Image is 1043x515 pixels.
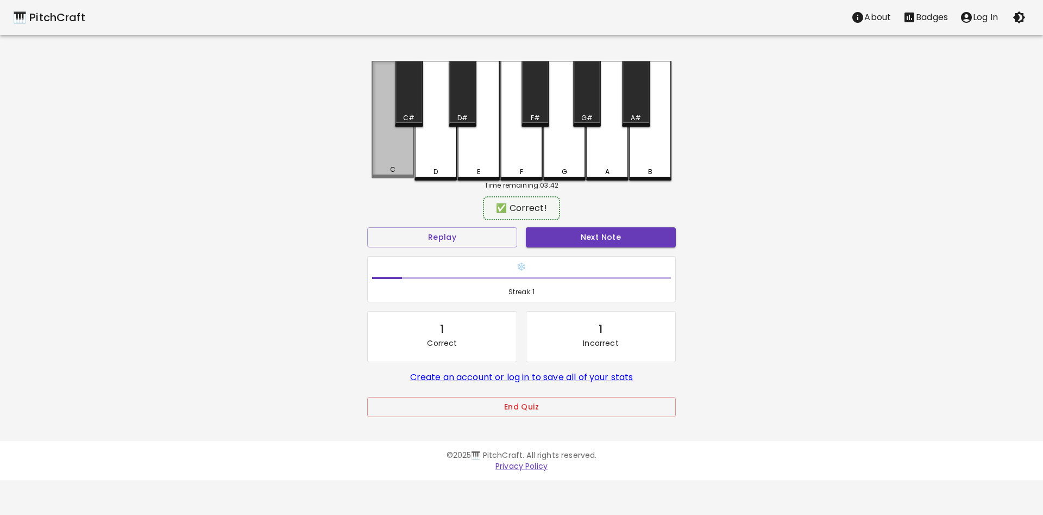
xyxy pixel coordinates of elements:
[916,11,948,24] p: Badges
[367,227,517,247] button: Replay
[488,202,555,215] div: ✅ Correct!
[520,167,523,177] div: F
[440,320,444,338] div: 1
[209,450,834,461] p: © 2025 🎹 PitchCraft. All rights reserved.
[897,7,954,28] button: Stats
[13,9,85,26] a: 🎹 PitchCraft
[954,7,1004,28] button: account of current user
[599,320,602,338] div: 1
[403,113,414,123] div: C#
[581,113,593,123] div: G#
[427,338,457,349] p: Correct
[973,11,998,24] p: Log In
[390,165,395,175] div: C
[367,397,676,417] button: End Quiz
[495,461,548,471] a: Privacy Policy
[372,261,671,273] h6: ❄️
[372,287,671,297] span: Streak: 1
[605,167,610,177] div: A
[477,167,480,177] div: E
[631,113,641,123] div: A#
[562,167,567,177] div: G
[845,7,897,28] button: About
[372,181,671,190] div: Time remaining: 03:42
[583,338,618,349] p: Incorrect
[433,167,438,177] div: D
[648,167,652,177] div: B
[864,11,891,24] p: About
[410,371,633,383] a: Create an account or log in to save all of your stats
[457,113,468,123] div: D#
[526,227,676,247] button: Next Note
[531,113,540,123] div: F#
